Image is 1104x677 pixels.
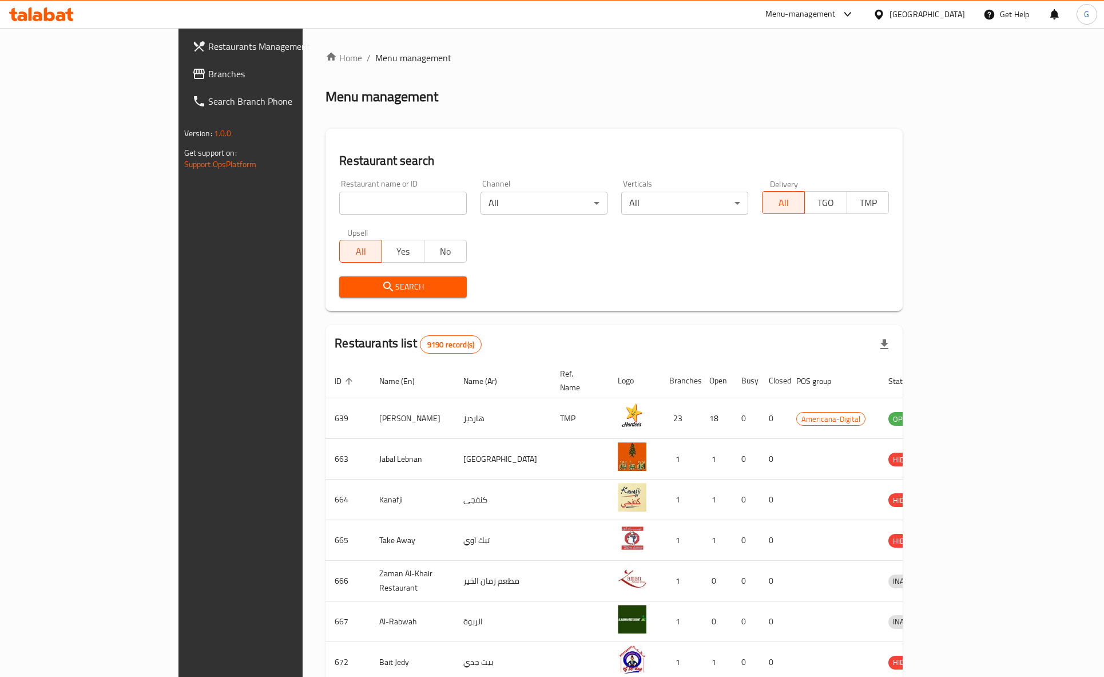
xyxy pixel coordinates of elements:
td: تيك آوي [454,520,551,561]
td: 0 [732,561,760,601]
td: 1 [660,601,700,642]
a: Search Branch Phone [183,88,363,115]
td: 1 [660,561,700,601]
span: Branches [208,67,354,81]
td: 0 [760,601,787,642]
td: [GEOGRAPHIC_DATA] [454,439,551,480]
td: 0 [732,520,760,561]
button: All [339,240,382,263]
h2: Menu management [325,88,438,106]
td: 0 [760,520,787,561]
td: 18 [700,398,732,439]
div: All [480,192,607,215]
td: مطعم زمان الخير [454,561,551,601]
span: INACTIVE [888,615,927,628]
span: ID [335,374,356,388]
td: 0 [760,561,787,601]
td: 1 [700,480,732,520]
td: 0 [732,439,760,480]
span: HIDDEN [888,535,923,548]
img: Take Away [618,524,646,552]
td: 0 [700,561,732,601]
td: Jabal Lebnan [370,439,454,480]
td: 1 [700,439,732,480]
img: Kanafji [618,483,646,512]
h2: Restaurants list [335,335,482,354]
span: All [344,243,378,260]
td: 0 [732,601,760,642]
td: 0 [760,439,787,480]
td: 0 [732,480,760,520]
label: Delivery [770,180,799,188]
td: 0 [700,601,732,642]
span: Name (Ar) [463,374,512,388]
td: Kanafji [370,480,454,520]
a: Support.OpsPlatform [184,157,257,172]
div: HIDDEN [888,453,923,466]
div: All [621,192,748,215]
div: Menu-management [765,7,836,21]
button: No [424,240,467,263]
th: Logo [609,363,660,398]
a: Branches [183,60,363,88]
td: 0 [760,398,787,439]
td: 1 [660,480,700,520]
img: Al-Rabwah [618,605,646,634]
span: HIDDEN [888,656,923,669]
a: Restaurants Management [183,33,363,60]
div: [GEOGRAPHIC_DATA] [889,8,965,21]
li: / [367,51,371,65]
button: TGO [804,191,847,214]
th: Closed [760,363,787,398]
h2: Restaurant search [339,152,889,169]
input: Search for restaurant name or ID.. [339,192,466,215]
span: All [767,195,800,211]
span: Yes [387,243,420,260]
td: 0 [760,480,787,520]
span: Version: [184,126,212,141]
span: Americana-Digital [797,413,865,426]
span: OPEN [888,413,916,426]
span: Name (En) [379,374,430,388]
nav: breadcrumb [325,51,903,65]
span: No [429,243,462,260]
span: TGO [809,195,843,211]
td: الربوة [454,601,551,642]
img: Jabal Lebnan [618,442,646,471]
span: POS group [796,374,846,388]
span: HIDDEN [888,494,923,507]
span: G [1084,8,1089,21]
td: Take Away [370,520,454,561]
span: Search [348,280,457,294]
th: Branches [660,363,700,398]
div: Total records count [420,335,482,354]
span: Status [888,374,926,388]
button: TMP [847,191,889,214]
span: 1.0.0 [214,126,232,141]
img: Bait Jedy [618,646,646,674]
span: Menu management [375,51,451,65]
td: 1 [660,520,700,561]
img: Hardee's [618,402,646,430]
td: 1 [660,439,700,480]
td: 1 [700,520,732,561]
td: Al-Rabwah [370,601,454,642]
span: HIDDEN [888,453,923,466]
img: Zaman Al-Khair Restaurant [618,564,646,593]
label: Upsell [347,228,368,236]
th: Busy [732,363,760,398]
span: Get support on: [184,145,237,160]
td: كنفجي [454,480,551,520]
span: Search Branch Phone [208,94,354,108]
button: All [762,191,805,214]
td: 23 [660,398,700,439]
span: Restaurants Management [208,39,354,53]
span: Ref. Name [560,367,595,394]
span: 9190 record(s) [420,339,481,350]
td: هارديز [454,398,551,439]
button: Yes [382,240,424,263]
